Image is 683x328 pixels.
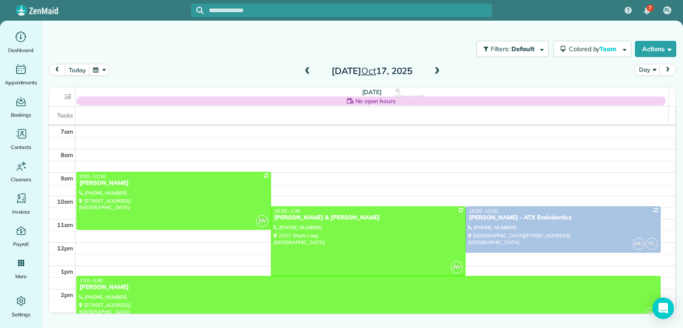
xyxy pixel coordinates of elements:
svg: Focus search [196,7,204,14]
span: 7 [648,4,652,12]
span: 11am [57,221,73,228]
a: Payroll [4,223,38,249]
button: next [659,64,676,76]
span: Colored by [569,45,620,53]
span: 10am [57,198,73,205]
span: Appointments [5,78,37,87]
span: 9am [61,175,73,182]
div: [PERSON_NAME] [79,284,658,291]
span: Payroll [13,240,29,249]
span: PL [665,7,670,14]
span: No open hours [355,96,396,105]
span: MD [633,238,645,250]
div: [PERSON_NAME] - ATX Endodontics [468,214,657,222]
div: Open Intercom Messenger [652,297,674,319]
a: Bookings [4,94,38,119]
span: JW [646,307,658,319]
a: Invoices [4,191,38,216]
a: Settings [4,294,38,319]
span: JW [451,261,463,273]
div: [PERSON_NAME] [79,179,268,187]
div: [PERSON_NAME] & [PERSON_NAME] [274,214,463,222]
span: Default [511,45,535,53]
button: Filters: Default [476,41,549,57]
div: 7 unread notifications [638,1,656,21]
a: Cleaners [4,159,38,184]
span: View week [395,93,424,100]
span: 10:30 - 1:30 [274,208,300,214]
span: Tasks [57,112,73,119]
a: Filters: Default [472,41,549,57]
span: 8am [61,151,73,158]
span: PL [646,238,658,250]
span: More [15,272,27,281]
a: Contacts [4,127,38,152]
span: 12pm [57,245,73,252]
button: Focus search [191,7,204,14]
span: Settings [12,310,31,319]
span: 2pm [61,291,73,298]
span: JW [256,215,268,227]
button: prev [49,64,66,76]
span: Team [599,45,618,53]
button: Day [635,64,660,76]
span: Contacts [11,143,31,152]
a: Dashboard [4,30,38,55]
span: Filters: [491,45,510,53]
span: 1pm [61,268,73,275]
span: Cleaners [11,175,31,184]
h2: [DATE] 17, 2025 [316,66,428,76]
span: 9:00 - 11:30 [80,173,106,179]
span: 1:30 - 3:30 [80,277,103,284]
span: [DATE] [362,88,381,96]
span: Invoices [12,207,30,216]
button: Colored byTeam [553,41,631,57]
span: Bookings [11,110,31,119]
button: Actions [635,41,676,57]
span: 7am [61,128,73,135]
span: 10:30 - 12:30 [469,208,498,214]
a: Appointments [4,62,38,87]
span: Oct [361,65,376,76]
button: today [65,64,89,76]
span: Dashboard [8,46,34,55]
